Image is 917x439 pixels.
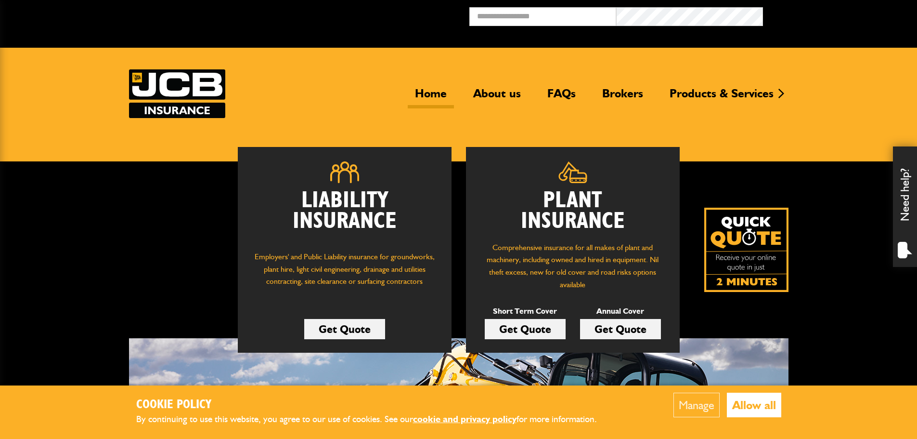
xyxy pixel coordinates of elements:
img: JCB Insurance Services logo [129,69,225,118]
div: Need help? [893,146,917,267]
h2: Liability Insurance [252,190,437,241]
a: Home [408,86,454,108]
a: JCB Insurance Services [129,69,225,118]
img: Quick Quote [704,208,788,292]
h2: Plant Insurance [480,190,665,232]
p: Comprehensive insurance for all makes of plant and machinery, including owned and hired in equipm... [480,241,665,291]
a: Brokers [595,86,650,108]
button: Manage [673,393,720,417]
a: Get your insurance quote isn just 2-minutes [704,208,788,292]
a: Products & Services [662,86,781,108]
a: FAQs [540,86,583,108]
a: cookie and privacy policy [413,413,517,425]
a: Get Quote [580,319,661,339]
a: About us [466,86,528,108]
p: Short Term Cover [485,305,566,318]
a: Get Quote [304,319,385,339]
button: Allow all [727,393,781,417]
p: Annual Cover [580,305,661,318]
button: Broker Login [763,7,910,22]
p: Employers' and Public Liability insurance for groundworks, plant hire, light civil engineering, d... [252,251,437,297]
p: By continuing to use this website, you agree to our use of cookies. See our for more information. [136,412,613,427]
a: Get Quote [485,319,566,339]
h2: Cookie Policy [136,398,613,412]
